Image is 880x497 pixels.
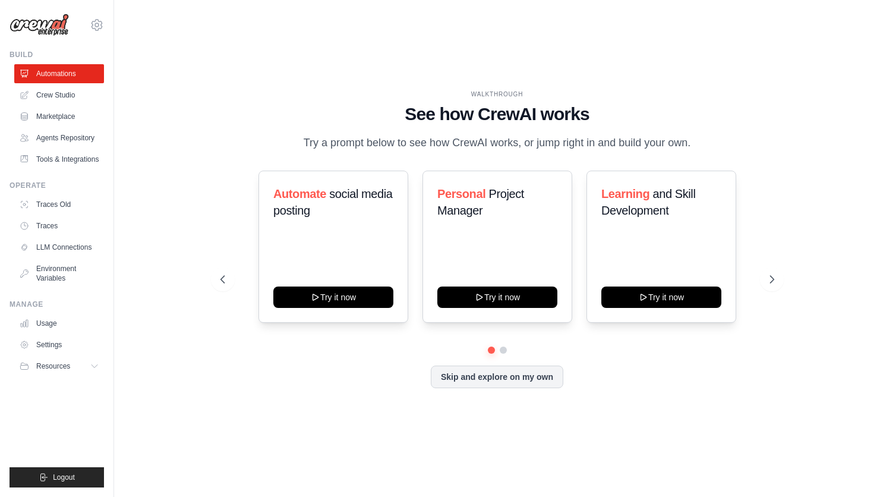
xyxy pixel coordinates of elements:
span: and Skill Development [601,187,695,217]
span: social media posting [273,187,393,217]
a: Crew Studio [14,86,104,105]
span: Learning [601,187,649,200]
a: Traces Old [14,195,104,214]
button: Resources [14,357,104,376]
div: Operate [10,181,104,190]
p: Try a prompt below to see how CrewAI works, or jump right in and build your own. [298,134,697,152]
h1: See how CrewAI works [220,103,774,125]
a: Environment Variables [14,259,104,288]
a: Tools & Integrations [14,150,104,169]
a: LLM Connections [14,238,104,257]
a: Automations [14,64,104,83]
button: Logout [10,467,104,487]
a: Agents Repository [14,128,104,147]
div: WALKTHROUGH [220,90,774,99]
button: Try it now [437,287,557,308]
button: Try it now [601,287,721,308]
span: Logout [53,473,75,482]
a: Settings [14,335,104,354]
span: Automate [273,187,326,200]
button: Try it now [273,287,393,308]
a: Marketplace [14,107,104,126]
a: Usage [14,314,104,333]
span: Personal [437,187,485,200]
button: Skip and explore on my own [431,366,563,388]
span: Project Manager [437,187,524,217]
div: Manage [10,300,104,309]
a: Traces [14,216,104,235]
span: Resources [36,361,70,371]
img: Logo [10,14,69,36]
div: Build [10,50,104,59]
